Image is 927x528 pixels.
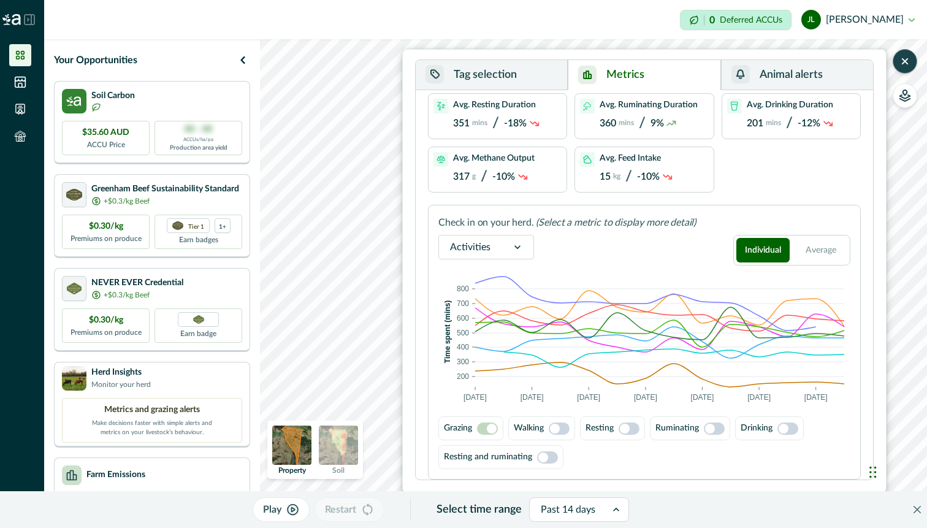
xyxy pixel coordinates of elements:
text: [DATE] [577,393,600,402]
p: 201 [747,118,763,129]
text: 600 [457,314,469,323]
p: NEVER EVER Credential [91,277,183,289]
p: Soil [332,467,345,474]
p: Monitor your herd [91,379,151,390]
text: 300 [457,358,469,366]
p: mins [472,118,487,127]
p: 360 [600,118,616,129]
p: Greenham Beef Sustainability Standard [91,183,239,196]
p: Premiums on produce [71,233,142,244]
button: Restart [315,497,384,522]
button: Animal alerts [721,60,873,90]
img: Greenham NEVER EVER certification badge [193,315,204,324]
text: [DATE] [634,393,657,402]
text: 700 [457,299,469,308]
p: mins [766,118,781,127]
p: Deferred ACCUs [720,15,782,25]
p: Drinking [741,422,772,435]
p: Restart [325,502,356,517]
text: [DATE] [691,393,714,402]
img: property preview [272,426,311,465]
button: Play [253,497,310,522]
p: Property [278,467,306,474]
p: ACCU Price [87,139,125,150]
p: / [639,115,646,132]
p: Ruminating [655,422,699,435]
p: -10% [637,171,660,183]
img: certification logo [66,189,82,201]
p: 15 [600,171,611,183]
p: ACCUs/ha/pa [183,136,213,143]
button: Individual [736,238,790,262]
p: Resting and ruminating [444,451,532,464]
p: Your Opportunities [54,53,137,67]
p: (Select a metric to display more detail) [536,215,696,230]
p: Production area yield [170,143,227,153]
p: Earn badge [180,327,216,339]
p: Resting [586,422,614,435]
img: Logo [2,14,21,25]
div: Drag [869,454,877,491]
p: Make decisions faster with simple alerts and metrics on your livestock’s behaviour. [91,416,213,437]
img: certification logo [172,221,183,230]
p: 317 [453,171,470,183]
p: Avg. Methane Output [453,153,535,164]
p: $0.30/kg [89,220,123,233]
button: Tag selection [416,60,568,90]
p: 1+ [219,222,226,230]
p: Tier 1 [188,222,204,230]
p: 00 - 00 [185,123,212,136]
p: Select time range [437,502,522,518]
p: Herd Insights [91,366,151,379]
p: Grazing [444,422,472,435]
button: Average [795,238,848,262]
p: kg [613,172,620,180]
p: Avg. Feed Intake [600,153,661,164]
p: $35.60 AUD [82,126,129,139]
text: [DATE] [804,393,828,402]
p: Farm Emissions [86,469,145,481]
text: 400 [457,343,469,351]
p: 9% [650,118,664,129]
p: g [472,172,476,180]
button: Metrics [568,60,720,90]
p: / [492,115,499,132]
text: 800 [457,285,469,293]
p: / [481,168,487,186]
p: 351 [453,118,470,129]
img: soil preview [319,426,358,465]
p: Avg. Resting Duration [453,100,536,110]
p: mins [619,118,634,127]
p: Earn badges [179,233,218,245]
p: Metrics and grazing alerts [104,404,200,416]
p: Avg. Drinking Duration [747,100,833,110]
p: / [625,168,632,186]
p: -18% [504,118,527,129]
text: 500 [457,329,469,337]
text: 200 [457,372,469,381]
p: Play [263,502,281,517]
button: Jean Liebenberg[PERSON_NAME] [801,5,915,34]
iframe: Chat Widget [866,442,927,500]
p: -12% [798,118,820,129]
div: more credentials avaialble [215,218,231,233]
p: $0.30/kg [89,314,123,327]
text: [DATE] [464,393,487,402]
img: certification logo [67,283,82,295]
p: Premiums on produce [71,327,142,338]
text: Time spent (mins) [443,300,452,363]
text: [DATE] [747,393,771,402]
p: / [786,115,793,132]
button: Close [907,500,927,519]
p: Check in on your herd. [438,215,533,230]
p: Walking [514,422,544,435]
p: Avg. Ruminating Duration [600,100,698,110]
text: [DATE] [521,393,544,402]
p: +$0.3/kg Beef [104,196,150,207]
p: -10% [492,171,515,183]
p: Soil Carbon [91,90,135,102]
p: +$0.3/kg Beef [104,289,150,300]
p: 0 [709,15,715,25]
